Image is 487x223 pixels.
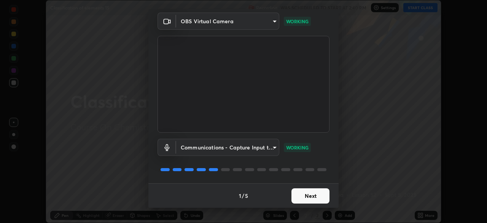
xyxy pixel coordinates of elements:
[176,13,279,30] div: OBS Virtual Camera
[176,139,279,156] div: OBS Virtual Camera
[291,188,329,204] button: Next
[245,192,248,200] h4: 5
[286,144,309,151] p: WORKING
[239,192,241,200] h4: 1
[286,18,309,25] p: WORKING
[242,192,244,200] h4: /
